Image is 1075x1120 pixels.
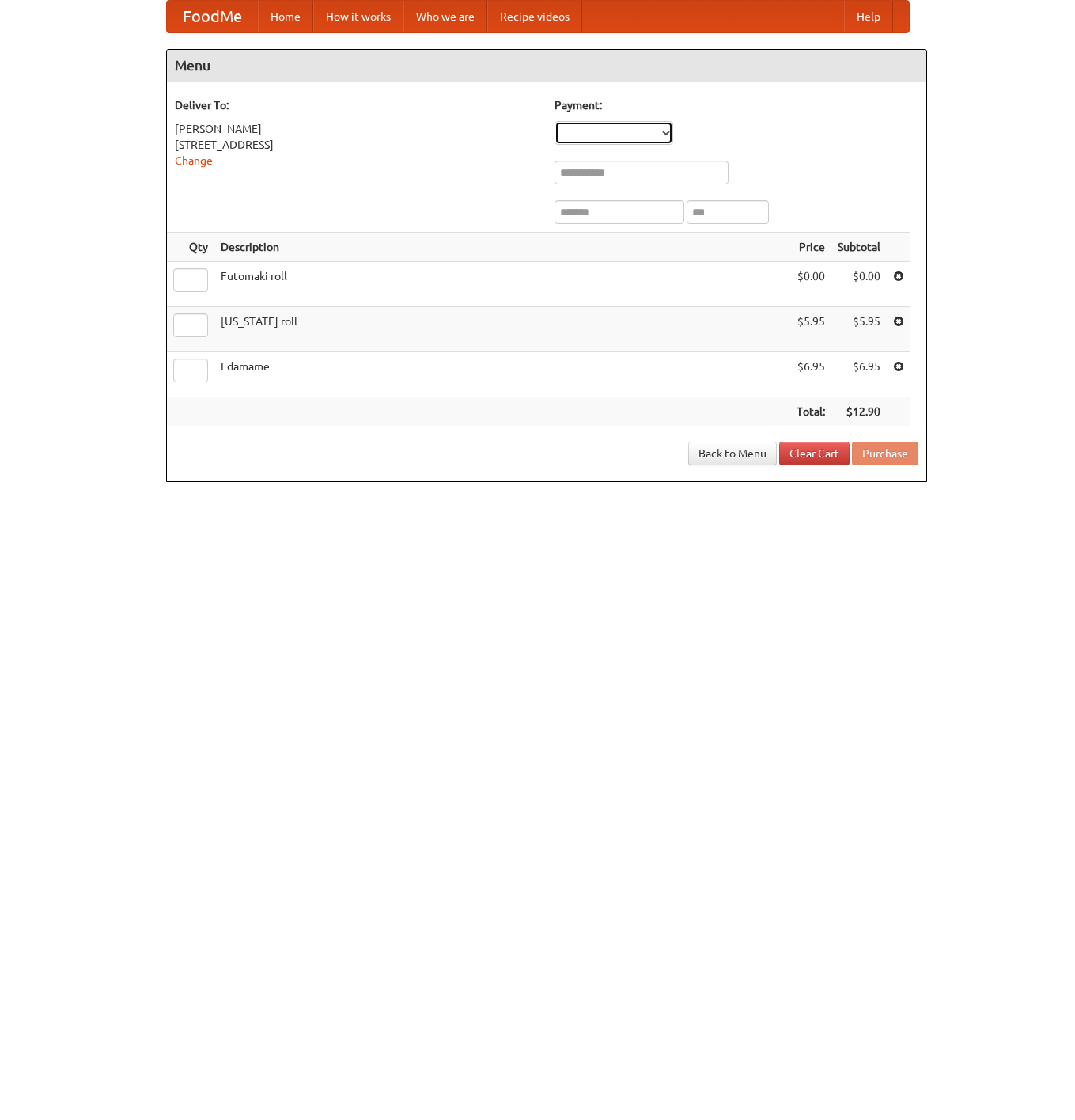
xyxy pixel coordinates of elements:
td: [US_STATE] roll [214,307,790,352]
a: Back to Menu [688,442,777,465]
td: Edamame [214,352,790,397]
a: Recipe videos [487,1,582,32]
th: Qty [167,233,214,262]
td: $5.95 [831,307,887,352]
div: [PERSON_NAME] [175,121,539,137]
th: Subtotal [831,233,887,262]
a: Who we are [403,1,487,32]
a: Home [258,1,313,32]
th: Total: [790,397,831,427]
th: $12.90 [831,397,887,427]
h4: Menu [167,50,926,82]
td: $5.95 [790,307,831,352]
a: Clear Cart [779,442,850,465]
h5: Payment: [555,97,918,113]
a: FoodMe [167,1,258,32]
a: Change [175,154,213,167]
td: $0.00 [790,262,831,307]
td: $6.95 [831,352,887,397]
td: Futomaki roll [214,262,790,307]
button: Purchase [852,442,918,465]
a: How it works [313,1,403,32]
th: Description [214,233,790,262]
div: [STREET_ADDRESS] [175,137,539,153]
td: $6.95 [790,352,831,397]
a: Help [844,1,893,32]
h5: Deliver To: [175,97,539,113]
td: $0.00 [831,262,887,307]
th: Price [790,233,831,262]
